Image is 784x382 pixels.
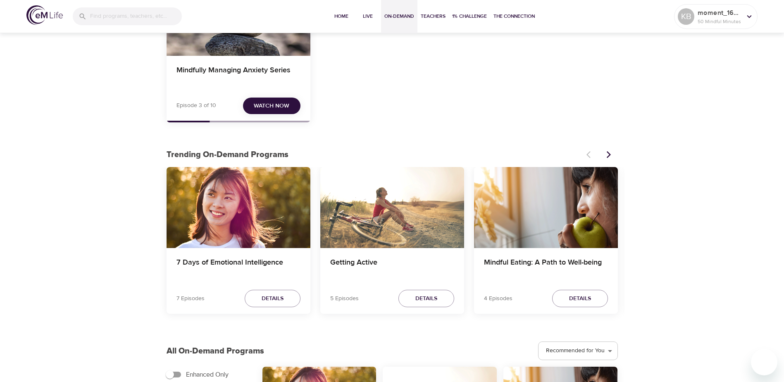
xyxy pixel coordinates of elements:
[751,349,777,375] iframe: Button to launch messaging window
[569,294,591,304] span: Details
[320,167,464,248] button: Getting Active
[678,8,694,25] div: KB
[176,258,300,278] h4: 7 Days of Emotional Intelligence
[176,101,216,110] p: Episode 3 of 10
[167,167,310,248] button: 7 Days of Emotional Intelligence
[698,8,741,18] p: moment_1695906020
[552,290,608,308] button: Details
[176,66,300,86] h4: Mindfully Managing Anxiety Series
[26,5,63,25] img: logo
[415,294,437,304] span: Details
[384,12,414,21] span: On-Demand
[243,98,300,115] button: Watch Now
[254,101,289,111] span: Watch Now
[398,290,454,308] button: Details
[484,294,512,303] p: 4 Episodes
[452,12,487,21] span: 1% Challenge
[167,345,264,357] p: All On-Demand Programs
[176,294,205,303] p: 7 Episodes
[421,12,446,21] span: Teachers
[484,258,608,278] h4: Mindful Eating: A Path to Well-being
[474,167,618,248] button: Mindful Eating: A Path to Well-being
[330,294,359,303] p: 5 Episodes
[698,18,741,25] p: 50 Mindful Minutes
[245,290,300,308] button: Details
[331,12,351,21] span: Home
[493,12,535,21] span: The Connection
[262,294,284,304] span: Details
[186,370,229,380] span: Enhanced Only
[600,146,618,164] button: Next items
[90,7,182,25] input: Find programs, teachers, etc...
[330,258,454,278] h4: Getting Active
[358,12,378,21] span: Live
[167,148,581,161] p: Trending On-Demand Programs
